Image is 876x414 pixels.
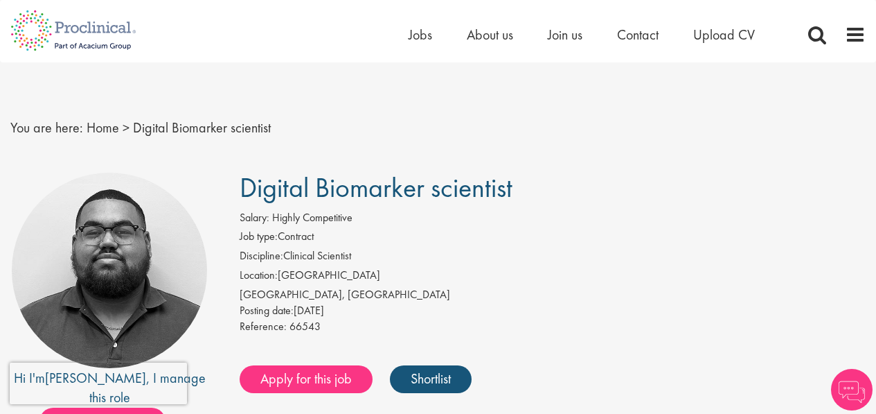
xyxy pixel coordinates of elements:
img: imeage of recruiter Ashley Bennett [12,173,207,368]
span: 66543 [289,319,321,334]
a: breadcrumb link [87,119,119,137]
span: Digital Biomarker scientist [133,119,271,137]
a: Shortlist [390,365,472,393]
label: Location: [240,268,278,284]
img: Chatbot [831,369,873,411]
span: You are here: [10,119,83,137]
li: Clinical Scientist [240,248,866,268]
span: Posting date: [240,303,294,318]
iframe: reCAPTCHA [10,363,187,404]
label: Job type: [240,229,278,245]
div: [DATE] [240,303,866,319]
span: Digital Biomarker scientist [240,170,512,205]
a: Apply for this job [240,365,373,393]
a: About us [467,26,513,44]
label: Discipline: [240,248,283,264]
span: Highly Competitive [272,210,352,225]
span: > [123,119,129,137]
label: Salary: [240,210,269,226]
li: [GEOGRAPHIC_DATA] [240,268,866,287]
div: [GEOGRAPHIC_DATA], [GEOGRAPHIC_DATA] [240,287,866,303]
li: Contract [240,229,866,248]
a: Upload CV [693,26,755,44]
a: Jobs [409,26,432,44]
a: Contact [617,26,659,44]
a: Join us [548,26,582,44]
label: Reference: [240,319,287,335]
